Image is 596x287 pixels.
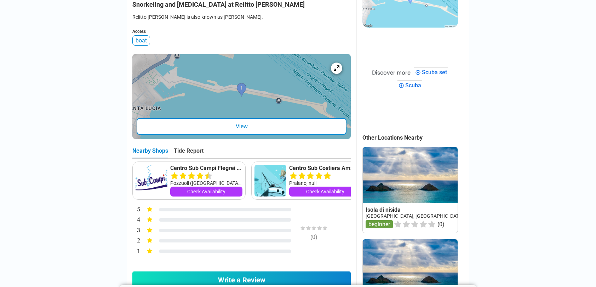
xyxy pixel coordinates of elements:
[132,147,168,158] div: Nearby Shops
[372,68,411,78] div: These are topics related to the article that might interest you
[397,80,422,90] div: Scuba
[132,236,140,246] div: 2
[422,69,449,76] span: Scuba set
[137,118,346,135] div: View
[174,147,204,158] div: Tide Report
[132,226,140,235] div: 3
[132,205,140,215] div: 5
[289,180,361,187] div: Praiano, null
[132,216,140,225] div: 4
[136,165,167,197] img: Centro Sub Campi Flegrei Srl
[132,13,351,20] div: Relitto [PERSON_NAME] is also known as [PERSON_NAME].
[362,134,469,141] div: Other Locations Nearby
[132,35,150,46] div: boat
[414,67,448,77] div: Scuba set
[287,234,340,240] div: ( 0 )
[289,165,361,172] a: Centro Sub Costiera Amalfitana
[289,187,361,197] a: Check Availability
[405,82,423,89] span: Scuba
[132,29,351,34] div: Access
[170,165,242,172] a: Centro Sub Campi Flegrei Srl
[132,247,140,256] div: 1
[254,165,286,197] img: Centro Sub Costiera Amalfitana
[451,7,589,95] iframe: Dialógové okno Prihlásiť sa účtom Google
[132,54,351,139] a: entry mapView
[170,180,242,187] div: Pozzuoli ([GEOGRAPHIC_DATA]), null
[170,187,242,197] a: Check Availability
